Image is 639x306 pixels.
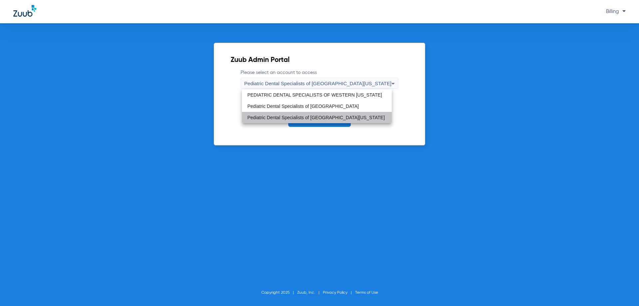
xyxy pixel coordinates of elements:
span: Billing [606,9,626,14]
li: Zuub, Inc. [297,289,323,296]
span: Access Account [302,118,337,123]
label: Please select an account to access [241,69,398,89]
h2: Zuub Admin Portal [231,57,408,64]
a: Terms of Use [355,291,378,295]
button: Access Account [288,114,351,127]
span: Pediatric Dental Specialists of [GEOGRAPHIC_DATA][US_STATE] [244,81,391,86]
iframe: Chat Widget [606,274,639,306]
li: Copyright 2025 [261,289,297,296]
a: Privacy Policy [323,291,347,295]
img: Zuub Logo [13,5,36,17]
